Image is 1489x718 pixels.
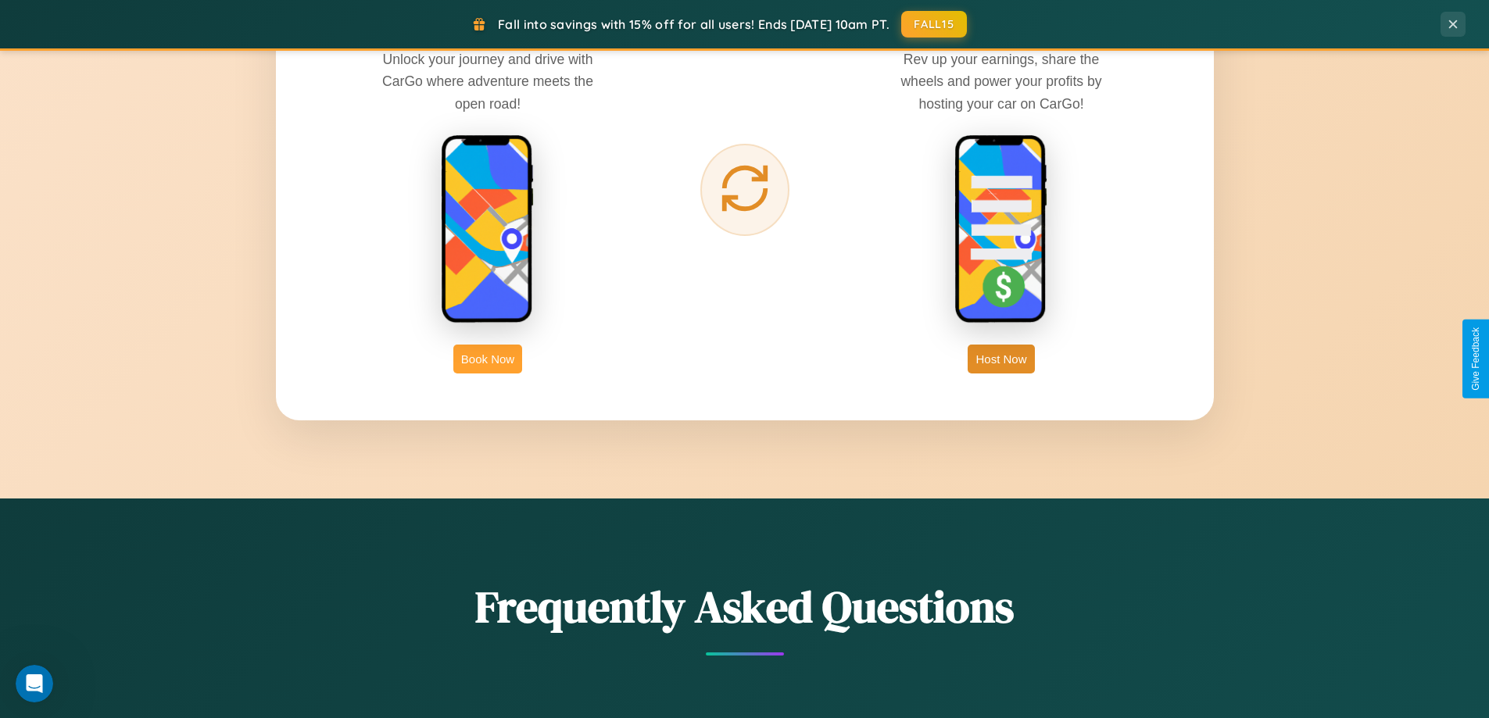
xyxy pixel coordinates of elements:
iframe: Intercom live chat [16,665,53,702]
div: Give Feedback [1470,327,1481,391]
h2: Frequently Asked Questions [276,577,1214,637]
img: rent phone [441,134,535,325]
button: FALL15 [901,11,967,38]
span: Fall into savings with 15% off for all users! Ends [DATE] 10am PT. [498,16,889,32]
img: host phone [954,134,1048,325]
p: Unlock your journey and drive with CarGo where adventure meets the open road! [370,48,605,114]
button: Book Now [453,345,522,373]
p: Rev up your earnings, share the wheels and power your profits by hosting your car on CarGo! [884,48,1119,114]
button: Host Now [968,345,1034,373]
